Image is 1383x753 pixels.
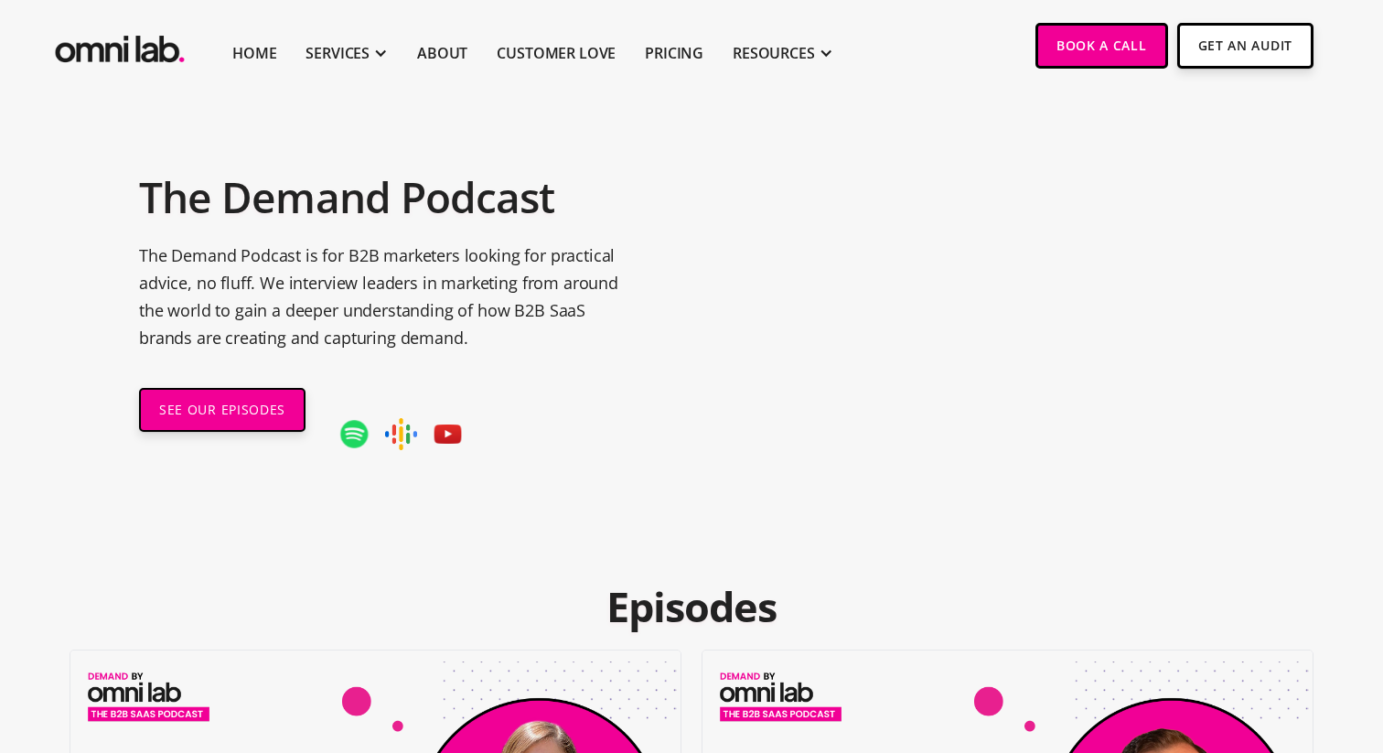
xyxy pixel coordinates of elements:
a: About [417,42,467,64]
a: Pricing [645,42,703,64]
h1: The Demand Podcast [139,163,641,231]
h2: Episodes [70,582,1313,631]
iframe: Chat Widget [1054,541,1383,753]
img: Omni Lab: B2B SaaS Demand Generation Agency [51,23,188,68]
div: RESOURCES [733,42,815,64]
a: Home [232,42,276,64]
a: SEE OUR EPISODES [139,388,306,432]
p: The Demand Podcast is for B2B marketers looking for practical advice, no fluff. We interview lead... [139,242,641,351]
a: home [51,23,188,68]
div: SERVICES [306,42,370,64]
a: Book a Call [1035,23,1168,69]
a: Get An Audit [1177,23,1313,69]
a: Customer Love [497,42,616,64]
